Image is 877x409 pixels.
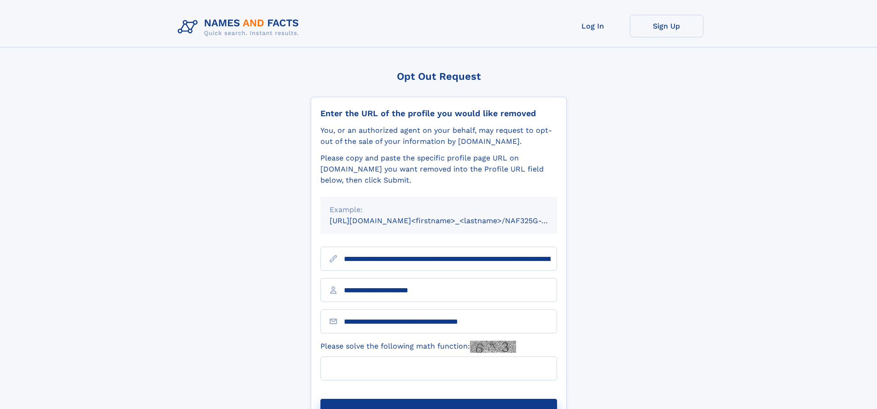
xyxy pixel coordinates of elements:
div: Example: [330,204,548,215]
div: You, or an authorized agent on your behalf, may request to opt-out of the sale of your informatio... [320,125,557,147]
img: Logo Names and Facts [174,15,307,40]
a: Log In [556,15,630,37]
div: Enter the URL of the profile you would like removed [320,108,557,119]
a: Sign Up [630,15,703,37]
label: Please solve the following math function: [320,341,516,353]
div: Opt Out Request [311,71,567,82]
small: [URL][DOMAIN_NAME]<firstname>_<lastname>/NAF325G-xxxxxxxx [330,216,575,225]
div: Please copy and paste the specific profile page URL on [DOMAIN_NAME] you want removed into the Pr... [320,153,557,186]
